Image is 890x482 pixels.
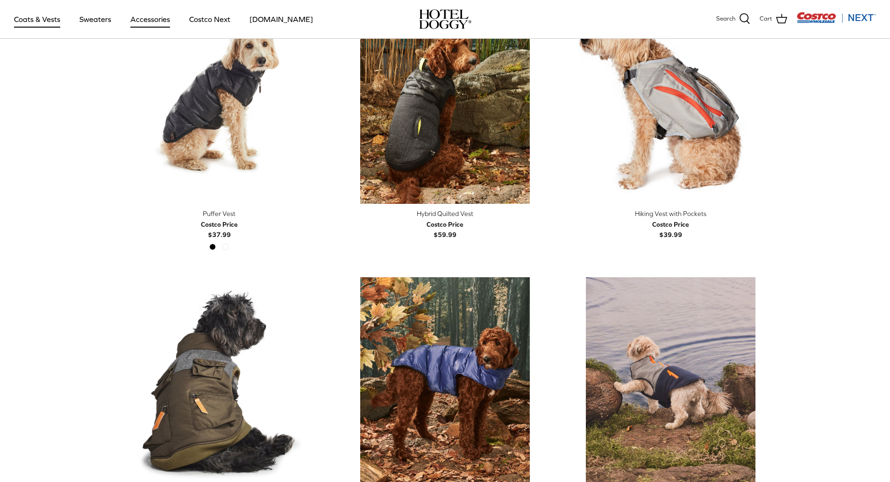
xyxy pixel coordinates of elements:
span: Search [716,14,735,24]
div: Costco Price [427,219,463,230]
a: Coats & Vests [6,3,69,35]
a: Puffer Vest Costco Price$37.99 [114,209,325,240]
span: Cart [760,14,772,24]
img: hoteldoggycom [419,9,471,29]
a: Cart [760,13,787,25]
a: Sweaters [71,3,120,35]
div: Costco Price [652,219,689,230]
a: Accessories [122,3,178,35]
a: Hybrid Quilted Vest Costco Price$59.99 [339,209,551,240]
b: $59.99 [427,219,463,238]
img: Costco Next [797,12,876,23]
b: $37.99 [201,219,238,238]
div: Costco Price [201,219,238,230]
div: Hybrid Quilted Vest [339,209,551,219]
a: Visit Costco Next [797,18,876,25]
div: Hiking Vest with Pockets [565,209,776,219]
a: [DOMAIN_NAME] [241,3,321,35]
a: Search [716,13,750,25]
a: hoteldoggy.com hoteldoggycom [419,9,471,29]
a: Costco Next [181,3,239,35]
div: Puffer Vest [114,209,325,219]
b: $39.99 [652,219,689,238]
a: Hiking Vest with Pockets Costco Price$39.99 [565,209,776,240]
